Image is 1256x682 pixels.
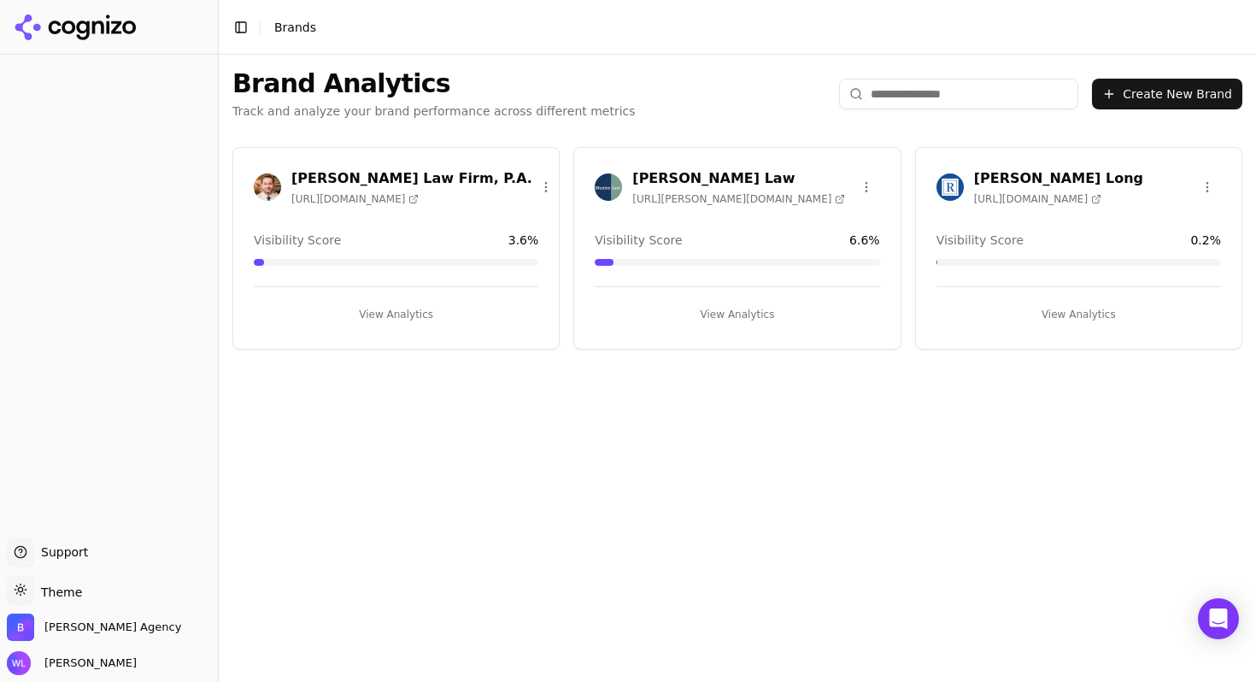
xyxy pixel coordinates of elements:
span: Bob Agency [44,620,181,635]
span: [PERSON_NAME] [38,656,137,671]
h1: Brand Analytics [232,68,636,99]
p: Track and analyze your brand performance across different metrics [232,103,636,120]
span: 6.6 % [849,232,880,249]
div: Open Intercom Messenger [1198,598,1239,639]
img: Regan Zambri Long [936,173,964,201]
img: Bob Agency [7,614,34,641]
button: Open organization switcher [7,614,181,641]
span: Theme [34,585,82,599]
span: Brands [274,21,316,34]
span: [URL][DOMAIN_NAME] [974,192,1101,206]
span: [URL][PERSON_NAME][DOMAIN_NAME] [632,192,845,206]
img: Wendy Lindars [7,651,31,675]
button: Create New Brand [1092,79,1242,109]
img: Giddens Law Firm, P.A. [254,173,281,201]
h3: [PERSON_NAME] Long [974,168,1143,189]
nav: breadcrumb [274,19,316,36]
button: Open user button [7,651,137,675]
span: Visibility Score [595,232,682,249]
span: Support [34,544,88,561]
button: View Analytics [936,301,1221,328]
img: Munley Law [595,173,622,201]
span: Visibility Score [254,232,341,249]
span: Visibility Score [936,232,1024,249]
button: View Analytics [595,301,879,328]
button: View Analytics [254,301,538,328]
h3: [PERSON_NAME] Law Firm, P.A. [291,168,532,189]
span: [URL][DOMAIN_NAME] [291,192,419,206]
span: 3.6 % [508,232,539,249]
h3: [PERSON_NAME] Law [632,168,845,189]
span: 0.2 % [1190,232,1221,249]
